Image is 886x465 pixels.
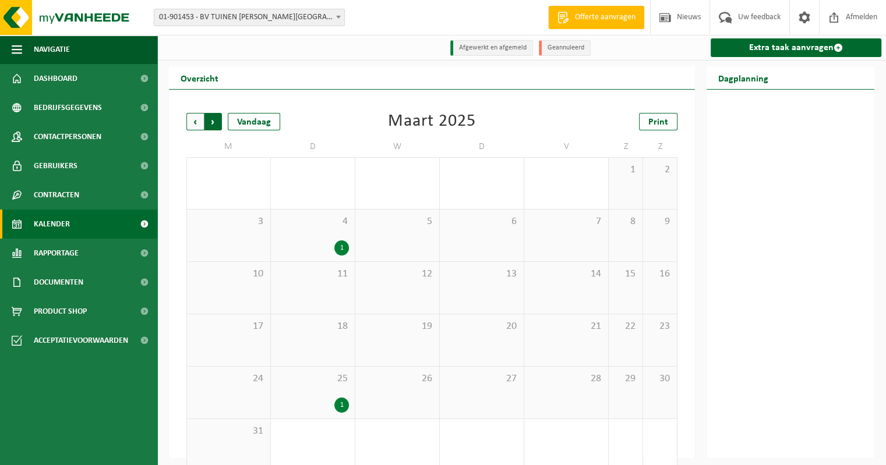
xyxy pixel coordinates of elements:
[361,372,433,385] span: 26
[711,38,881,57] a: Extra taak aanvragen
[643,136,677,157] td: Z
[34,35,70,64] span: Navigatie
[548,6,644,29] a: Offerte aanvragen
[277,372,349,385] span: 25
[609,136,643,157] td: Z
[193,320,264,333] span: 17
[649,268,671,281] span: 16
[34,210,70,239] span: Kalender
[450,40,533,56] li: Afgewerkt en afgemeld
[615,268,637,281] span: 15
[707,66,780,89] h2: Dagplanning
[615,320,637,333] span: 22
[615,215,637,228] span: 8
[193,372,264,385] span: 24
[169,66,230,89] h2: Overzicht
[34,64,77,93] span: Dashboard
[154,9,344,26] span: 01-901453 - BV TUINEN FILIP CASIER - ROESELARE
[271,136,355,157] td: D
[530,320,602,333] span: 21
[204,113,222,130] span: Volgende
[530,215,602,228] span: 7
[186,113,204,130] span: Vorige
[154,9,345,26] span: 01-901453 - BV TUINEN FILIP CASIER - ROESELARE
[539,40,591,56] li: Geannuleerd
[649,164,671,176] span: 2
[446,320,518,333] span: 20
[193,268,264,281] span: 10
[388,113,476,130] div: Maart 2025
[446,268,518,281] span: 13
[277,268,349,281] span: 11
[34,93,102,122] span: Bedrijfsgegevens
[193,215,264,228] span: 3
[440,136,524,157] td: D
[649,372,671,385] span: 30
[193,425,264,438] span: 31
[34,180,79,210] span: Contracten
[34,239,79,268] span: Rapportage
[361,268,433,281] span: 12
[615,164,637,176] span: 1
[649,215,671,228] span: 9
[334,397,349,413] div: 1
[34,151,77,180] span: Gebruikers
[34,268,83,297] span: Documenten
[615,372,637,385] span: 29
[334,240,349,255] div: 1
[639,113,677,130] a: Print
[446,215,518,228] span: 6
[361,215,433,228] span: 5
[34,326,128,355] span: Acceptatievoorwaarden
[524,136,609,157] td: V
[530,372,602,385] span: 28
[572,12,638,23] span: Offerte aanvragen
[361,320,433,333] span: 19
[277,215,349,228] span: 4
[34,297,87,326] span: Product Shop
[277,320,349,333] span: 18
[186,136,271,157] td: M
[355,136,440,157] td: W
[34,122,101,151] span: Contactpersonen
[228,113,280,130] div: Vandaag
[648,118,668,127] span: Print
[530,268,602,281] span: 14
[649,320,671,333] span: 23
[446,372,518,385] span: 27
